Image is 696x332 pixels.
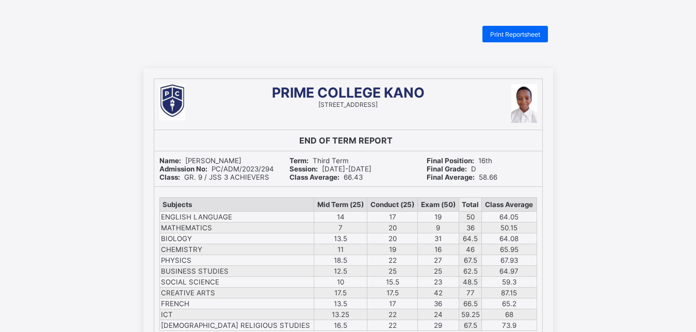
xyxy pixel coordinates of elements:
td: 68 [482,309,537,320]
th: Class Average [482,198,537,212]
span: [PERSON_NAME] [159,156,241,165]
td: 19 [418,212,459,223]
td: 20 [367,233,418,244]
td: 17 [367,298,418,309]
td: [DEMOGRAPHIC_DATA] RELIGIOUS STUDIES [159,320,314,331]
td: 13.5 [314,298,367,309]
td: 64.05 [482,212,537,223]
td: CREATIVE ARTS [159,288,314,298]
td: 12.5 [314,266,367,277]
td: MATHEMATICS [159,223,314,233]
b: Term: [289,156,309,165]
td: 18.5 [314,255,367,266]
span: 16th [427,156,492,165]
th: Subjects [159,198,314,212]
span: 66.43 [289,173,363,181]
b: Name: [159,156,181,165]
td: 11 [314,244,367,255]
td: 13.5 [314,233,367,244]
td: 17.5 [314,288,367,298]
td: 67.5 [459,255,482,266]
th: Conduct (25) [367,198,418,212]
td: 13.25 [314,309,367,320]
td: ICT [159,309,314,320]
td: 16 [418,244,459,255]
td: 17.5 [367,288,418,298]
td: 65.95 [482,244,537,255]
td: 27 [418,255,459,266]
td: 24 [418,309,459,320]
td: 59.3 [482,277,537,288]
td: 73.9 [482,320,537,331]
td: 64.97 [482,266,537,277]
span: Third Term [289,156,349,165]
td: 46 [459,244,482,255]
td: 9 [418,223,459,233]
span: D [427,165,476,173]
td: 50 [459,212,482,223]
td: 17 [367,212,418,223]
td: 10 [314,277,367,288]
td: SOCIAL SCIENCE [159,277,314,288]
td: 22 [367,309,418,320]
b: Final Average: [427,173,475,181]
b: Class Average: [289,173,339,181]
span: [STREET_ADDRESS] [318,101,378,108]
td: 77 [459,288,482,298]
td: 36 [459,223,482,233]
td: 67.93 [482,255,537,266]
td: 64.08 [482,233,537,244]
th: Exam (50) [418,198,459,212]
td: FRENCH [159,298,314,309]
td: ENGLISH LANGUAGE [159,212,314,223]
td: 20 [367,223,418,233]
td: 50.15 [482,223,537,233]
td: 67.5 [459,320,482,331]
span: PC/ADM/2023/294 [159,165,274,173]
b: END OF TERM REPORT [299,135,393,146]
td: BUSINESS STUDIES [159,266,314,277]
b: Admission No: [159,165,207,173]
td: 87.15 [482,288,537,298]
td: 22 [367,320,418,331]
td: 23 [418,277,459,288]
td: 42 [418,288,459,298]
b: Session: [289,165,318,173]
td: 14 [314,212,367,223]
td: 31 [418,233,459,244]
span: Print Reportsheet [490,30,540,38]
td: 64.5 [459,233,482,244]
td: 36 [418,298,459,309]
th: Total [459,198,482,212]
span: [DATE]-[DATE] [289,165,371,173]
td: 25 [367,266,418,277]
td: 19 [367,244,418,255]
td: 25 [418,266,459,277]
b: Final Position: [427,156,474,165]
td: PHYSICS [159,255,314,266]
td: CHEMISTRY [159,244,314,255]
span: 58.66 [427,173,497,181]
span: GR. 9 / JSS 3 ACHIEVERS [159,173,269,181]
td: 29 [418,320,459,331]
td: 48.5 [459,277,482,288]
td: 59.25 [459,309,482,320]
td: BIOLOGY [159,233,314,244]
td: 16.5 [314,320,367,331]
td: 15.5 [367,277,418,288]
b: Class: [159,173,180,181]
td: 7 [314,223,367,233]
span: PRIME COLLEGE KANO [272,84,425,101]
b: Final Grade: [427,165,467,173]
th: Mid Term (25) [314,198,367,212]
td: 65.2 [482,298,537,309]
td: 66.5 [459,298,482,309]
td: 22 [367,255,418,266]
td: 62.5 [459,266,482,277]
